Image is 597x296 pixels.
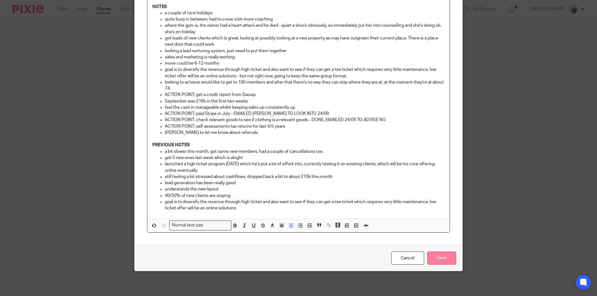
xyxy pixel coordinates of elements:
[165,193,445,199] p: 40/50% of new clients are staying
[165,123,445,130] p: ACTION POINT: self assessments tax returns for last 4/5 years
[165,186,445,192] p: understands the new layout
[165,104,445,111] p: feel the cash in manageable whilst keeping sales up consistently up
[165,22,445,35] p: where the gym is, the owner had a heart attack and he died - quiet a shock obviously, so immediat...
[165,117,445,123] p: ACTION POINT: check relevant goods to see if clothing is a relevant goods - DONE, EMAILED 24/09 T...
[171,222,205,229] span: Normal text size
[165,66,445,79] p: goal is to diversify the revenue through high ticket and also want to see if they can get a low t...
[165,161,445,174] p: launched a high ticket program [DATE] which he's put a lot of effort into, currently testing it o...
[165,98,445,104] p: September was £16k in the first two weeks
[165,54,445,60] p: sales and marketing is really working
[165,35,445,48] p: got loads of new clients which is great, looking at possibly looking at a new property as may hav...
[391,252,424,265] a: Cancel
[169,221,231,230] div: Search for option
[165,174,445,180] p: still feeling a bit stressed about cashflows, dropped back a bit to about £10k this month
[165,155,445,161] p: got 5 new ones last week which is alright
[165,79,445,92] p: looking to achieve would like to get to 100 members and after that there's no way they can stay w...
[152,5,167,9] strong: NOTES
[165,199,445,212] p: goal is to diversify the revenue through high ticket and also want to see if they can get a low t...
[165,130,445,136] p: [PERSON_NAME] to let me know about referrals
[165,48,445,54] p: looking a lead nurturing system, just need to put them together
[165,16,445,22] p: quite busy in between, had to cover a bit more coaching
[427,252,456,265] input: Save
[165,148,445,155] p: a bit slower this month, got some new members, had a couple of cancellations too
[152,143,190,147] strong: PREVIOUS NOTES
[165,10,445,16] p: a couple of nice holidays
[165,60,445,66] p: move could be 6-12 months
[205,222,228,229] input: Search for option
[165,111,445,117] p: ACTION POINT: paid Stripe in July - EMAILED [PERSON_NAME] TO LOOK INTO 24/09
[165,180,445,186] p: lead generation has been really good
[165,92,445,98] p: ACTION POINT: get a credit report from Swoop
